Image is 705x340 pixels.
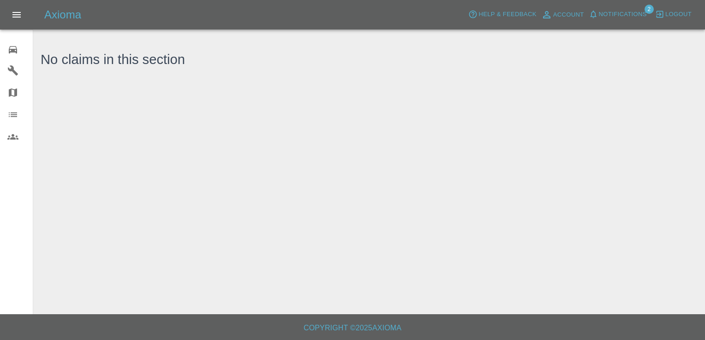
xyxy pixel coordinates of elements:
[478,9,536,20] span: Help & Feedback
[539,7,586,22] a: Account
[7,322,698,334] h6: Copyright © 2025 Axioma
[553,10,584,20] span: Account
[44,7,81,22] h5: Axioma
[586,7,649,22] button: Notifications
[41,50,185,70] h3: No claims in this section
[653,7,694,22] button: Logout
[599,9,647,20] span: Notifications
[6,4,28,26] button: Open drawer
[645,5,654,14] span: 2
[665,9,692,20] span: Logout
[466,7,538,22] button: Help & Feedback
